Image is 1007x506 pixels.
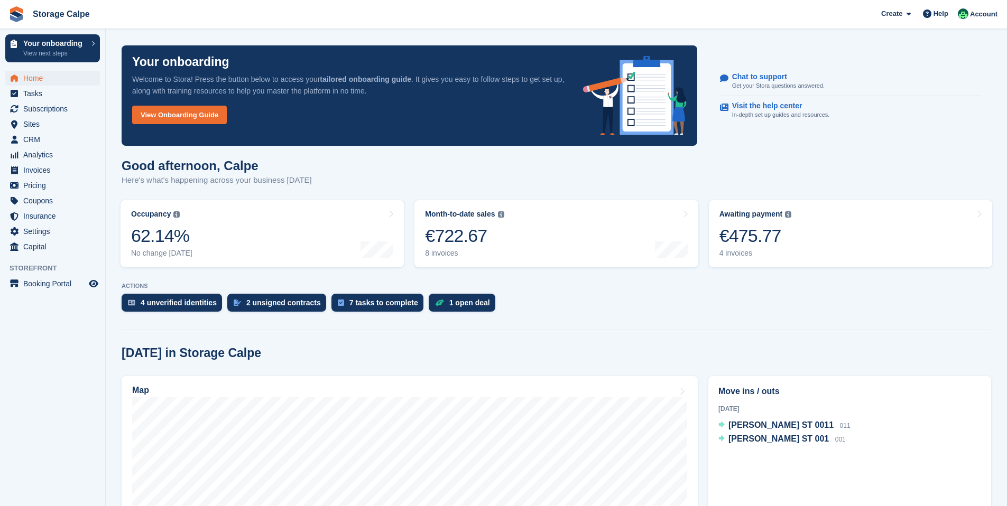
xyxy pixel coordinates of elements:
img: icon-info-grey-7440780725fd019a000dd9b08b2336e03edf1995a4989e88bcd33f0948082b44.svg [173,211,180,218]
a: menu [5,193,100,208]
div: Occupancy [131,210,171,219]
a: Storage Calpe [29,5,94,23]
p: Your onboarding [23,40,86,47]
p: Your onboarding [132,56,229,68]
a: menu [5,132,100,147]
div: [DATE] [718,404,981,414]
a: menu [5,117,100,132]
span: Capital [23,239,87,254]
a: Visit the help center In-depth set up guides and resources. [720,96,981,125]
div: 4 invoices [719,249,792,258]
div: 62.14% [131,225,192,247]
p: In-depth set up guides and resources. [732,110,830,119]
h2: Move ins / outs [718,385,981,398]
div: Month-to-date sales [425,210,495,219]
img: Calpe Storage [958,8,968,19]
h2: Map [132,386,149,395]
a: Month-to-date sales €722.67 8 invoices [414,200,698,267]
a: 1 open deal [429,294,501,317]
span: Coupons [23,193,87,208]
a: Preview store [87,277,100,290]
div: 1 open deal [449,298,490,307]
a: [PERSON_NAME] ST 001 001 [718,433,846,446]
a: Your onboarding View next steps [5,34,100,62]
span: Invoices [23,163,87,177]
div: €722.67 [425,225,504,247]
a: [PERSON_NAME] ST 0011 011 [718,419,851,433]
div: Awaiting payment [719,210,783,219]
h1: Good afternoon, Calpe [122,158,312,173]
span: Sites [23,117,87,132]
span: Account [970,9,997,20]
a: menu [5,209,100,223]
a: menu [5,147,100,162]
a: menu [5,163,100,177]
div: €475.77 [719,225,792,247]
p: Here's what's happening across your business [DATE] [122,174,312,186]
div: 2 unsigned contracts [246,298,321,307]
img: icon-info-grey-7440780725fd019a000dd9b08b2336e03edf1995a4989e88bcd33f0948082b44.svg [498,211,504,218]
span: Help [934,8,948,19]
a: menu [5,178,100,193]
img: onboarding-info-6c161a55d2c0e0a8cae90662b2fe09162a5109e8cc188191df67fb4f79e88e88.svg [583,56,687,135]
span: [PERSON_NAME] ST 0011 [728,420,834,429]
img: contract_signature_icon-13c848040528278c33f63329250d36e43548de30e8caae1d1a13099fd9432cc5.svg [234,299,241,306]
a: 7 tasks to complete [331,294,429,317]
div: No change [DATE] [131,249,192,258]
a: menu [5,276,100,291]
a: menu [5,224,100,239]
p: Get your Stora questions answered. [732,81,825,90]
span: [PERSON_NAME] ST 001 [728,434,829,443]
span: Home [23,71,87,86]
img: task-75834270c22a3079a89374b754ae025e5fb1db73e45f91037f5363f120a921f8.svg [338,299,344,306]
span: Analytics [23,147,87,162]
span: Insurance [23,209,87,223]
a: menu [5,71,100,86]
a: menu [5,86,100,101]
span: Pricing [23,178,87,193]
p: Welcome to Stora! Press the button below to access your . It gives you easy to follow steps to ge... [132,73,566,97]
img: stora-icon-8386f47178a22dfd0bd8f6a31ec36ba5ce8667c1dd55bd0f319d3a0aa187defe.svg [8,6,24,22]
a: 4 unverified identities [122,294,227,317]
span: Subscriptions [23,101,87,116]
img: deal-1b604bf984904fb50ccaf53a9ad4b4a5d6e5aea283cecdc64d6e3604feb123c2.svg [435,299,444,306]
a: Chat to support Get your Stora questions answered. [720,67,981,96]
h2: [DATE] in Storage Calpe [122,346,261,360]
p: ACTIONS [122,283,991,289]
span: 011 [840,422,851,429]
span: Create [881,8,902,19]
p: View next steps [23,49,86,58]
span: Booking Portal [23,276,87,291]
a: View Onboarding Guide [132,106,227,124]
a: menu [5,101,100,116]
img: verify_identity-adf6edd0f0f0b5bbfe63781bf79b02c33cf7c696d77639b501bdc392416b5a36.svg [128,299,135,306]
div: 8 invoices [425,249,504,258]
strong: tailored onboarding guide [320,75,411,83]
a: 2 unsigned contracts [227,294,331,317]
a: Occupancy 62.14% No change [DATE] [121,200,404,267]
a: Awaiting payment €475.77 4 invoices [709,200,992,267]
div: 4 unverified identities [141,298,217,307]
span: 001 [835,436,846,443]
a: menu [5,239,100,254]
div: 7 tasks to complete [349,298,418,307]
span: Tasks [23,86,87,101]
span: Settings [23,224,87,239]
p: Chat to support [732,72,816,81]
span: Storefront [10,263,105,274]
span: CRM [23,132,87,147]
p: Visit the help center [732,101,821,110]
img: icon-info-grey-7440780725fd019a000dd9b08b2336e03edf1995a4989e88bcd33f0948082b44.svg [785,211,791,218]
